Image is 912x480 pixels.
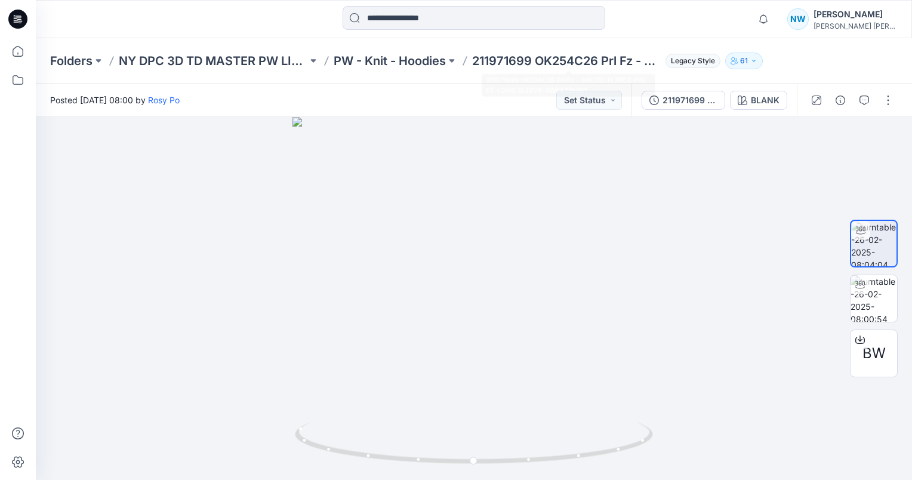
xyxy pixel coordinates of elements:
span: Posted [DATE] 08:00 by [50,94,180,106]
button: 61 [725,53,763,69]
div: NW [787,8,809,30]
button: BLANK [730,91,787,110]
div: [PERSON_NAME] [PERSON_NAME] [814,21,897,30]
a: NY DPC 3D TD MASTER PW LIBRARY [119,53,307,69]
p: 211971699 OK254C26 Prl Fz - ARCTIC FLEECE-PRL FZ-LONG SLEEVE-SWEATSHIRT [472,53,661,69]
img: turntable-26-02-2025-08:04:04 [851,221,896,266]
span: BW [862,343,886,364]
div: BLANK [751,94,779,107]
p: 61 [740,54,748,67]
button: Legacy Style [661,53,720,69]
a: PW - Knit - Hoodies [334,53,446,69]
img: turntable-26-02-2025-08:00:54 [851,275,897,322]
a: Rosy Po [148,95,180,105]
div: 211971699 OK254C26 Prl Fz - ARCTIC FLEECE-PRL FZ-LONG SLEEVE-SWEATSHIRT [663,94,717,107]
button: 211971699 OK254C26 Prl Fz - ARCTIC FLEECE-PRL FZ-LONG SLEEVE-SWEATSHIRT [642,91,725,110]
a: Folders [50,53,93,69]
button: Details [831,91,850,110]
span: Legacy Style [665,54,720,68]
div: [PERSON_NAME] [814,7,897,21]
